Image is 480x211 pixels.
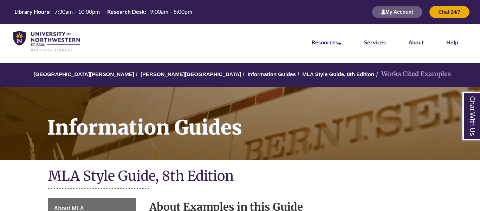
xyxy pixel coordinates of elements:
[13,31,80,52] img: UNWSP Library Logo
[364,39,386,45] a: Services
[302,71,374,77] a: MLA Style Guide, 8th Edition
[34,71,134,77] a: [GEOGRAPHIC_DATA][PERSON_NAME]
[374,69,451,79] li: Works Cited Examples
[150,8,192,15] span: 9:00am – 5:00pm
[408,39,424,45] a: About
[446,39,458,45] a: Help
[12,8,195,16] a: Hours Today
[372,6,422,18] button: My Account
[429,9,469,15] a: Chat 24/7
[429,6,469,18] button: Chat 24/7
[12,8,195,15] table: Hours Today
[104,8,147,15] th: Research Desk:
[12,8,52,15] th: Library Hours:
[48,167,432,186] h1: MLA Style Guide, 8th Edition
[312,39,342,45] a: Resources
[248,71,296,77] a: Information Guides
[39,87,480,151] h1: Information Guides
[372,9,422,15] a: My Account
[141,71,241,77] a: [PERSON_NAME][GEOGRAPHIC_DATA]
[54,8,100,15] span: 7:30am – 10:00pm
